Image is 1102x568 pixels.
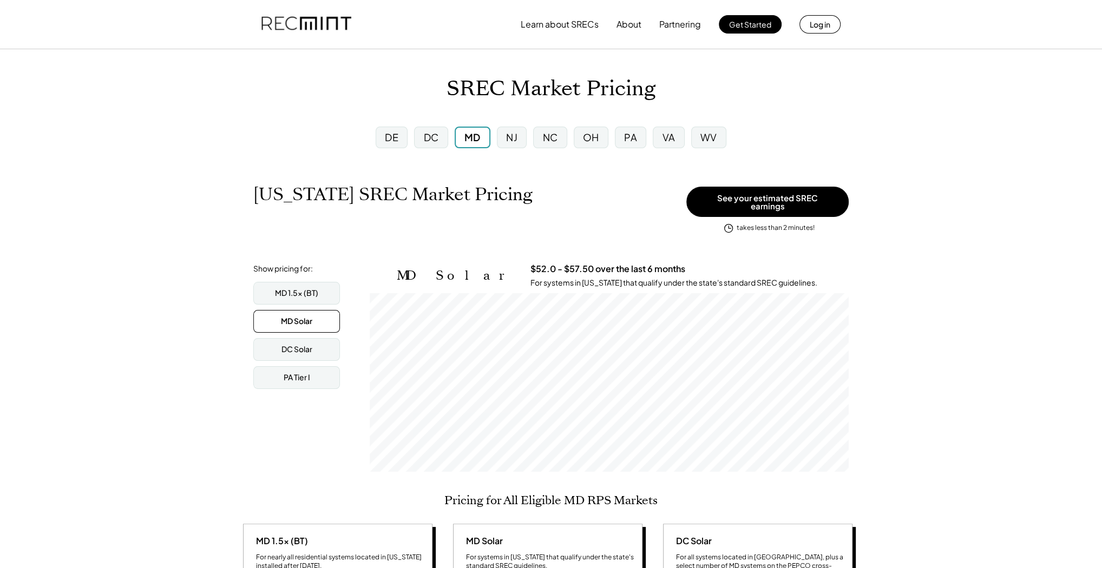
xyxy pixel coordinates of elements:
[659,14,701,35] button: Partnering
[444,493,658,507] h2: Pricing for All Eligible MD RPS Markets
[737,223,815,233] div: takes less than 2 minutes!
[700,130,717,144] div: WV
[462,535,503,547] div: MD Solar
[624,130,637,144] div: PA
[719,15,782,34] button: Get Started
[799,15,841,34] button: Log in
[447,76,655,102] h1: SREC Market Pricing
[530,263,685,275] h3: $52.0 - $57.50 over the last 6 months
[275,288,318,299] div: MD 1.5x (BT)
[464,130,481,144] div: MD
[662,130,675,144] div: VA
[672,535,712,547] div: DC Solar
[542,130,557,144] div: NC
[261,6,351,43] img: recmint-logotype%403x.png
[530,278,817,288] div: For systems in [US_STATE] that qualify under the state's standard SREC guidelines.
[385,130,398,144] div: DE
[616,14,641,35] button: About
[397,268,514,283] h2: MD Solar
[252,535,308,547] div: MD 1.5x (BT)
[281,344,312,355] div: DC Solar
[253,184,533,205] h1: [US_STATE] SREC Market Pricing
[583,130,599,144] div: OH
[506,130,517,144] div: NJ
[423,130,438,144] div: DC
[686,187,849,217] button: See your estimated SREC earnings
[253,263,313,274] div: Show pricing for:
[521,14,599,35] button: Learn about SRECs
[281,316,312,327] div: MD Solar
[284,372,310,383] div: PA Tier I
